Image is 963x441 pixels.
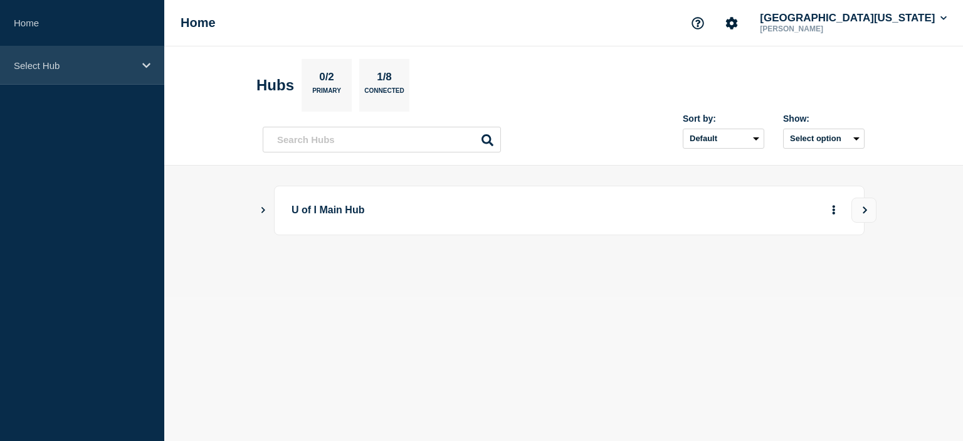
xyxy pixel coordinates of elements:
[718,10,745,36] button: Account settings
[757,24,888,33] p: [PERSON_NAME]
[685,10,711,36] button: Support
[181,16,216,30] h1: Home
[315,71,339,87] p: 0/2
[14,60,134,71] p: Select Hub
[757,12,949,24] button: [GEOGRAPHIC_DATA][US_STATE]
[263,127,501,152] input: Search Hubs
[826,199,842,222] button: More actions
[256,77,294,94] h2: Hubs
[372,71,397,87] p: 1/8
[783,114,865,124] div: Show:
[292,199,638,222] p: U of I Main Hub
[683,129,764,149] select: Sort by
[851,198,876,223] button: View
[312,87,341,100] p: Primary
[783,129,865,149] button: Select option
[683,114,764,124] div: Sort by:
[364,87,404,100] p: Connected
[260,206,266,215] button: Show Connected Hubs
